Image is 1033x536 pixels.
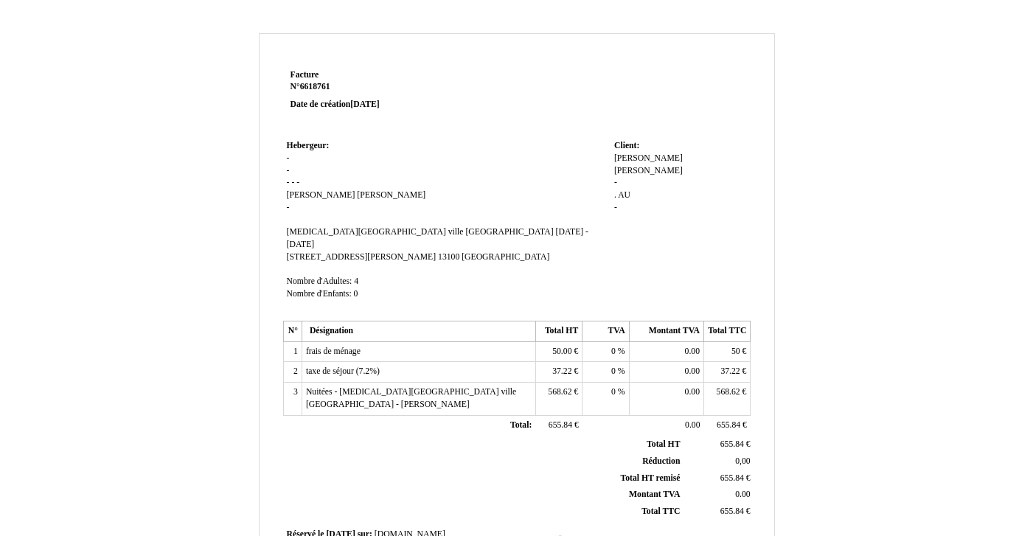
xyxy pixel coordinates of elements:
[611,366,616,376] span: 0
[629,490,680,499] span: Montant TVA
[582,321,629,342] th: TVA
[552,347,571,356] span: 50.00
[296,178,299,187] span: -
[704,383,751,415] td: €
[704,321,751,342] th: Total TTC
[642,456,680,466] span: Réduction
[287,289,352,299] span: Nombre d'Enfants:
[306,347,361,356] span: frais de ménage
[283,362,302,383] td: 2
[283,341,302,362] td: 1
[704,415,751,436] td: €
[535,321,582,342] th: Total HT
[510,420,532,430] span: Total:
[535,362,582,383] td: €
[618,190,630,200] span: AU
[287,166,290,175] span: -
[611,387,616,397] span: 0
[720,366,740,376] span: 37.22
[735,456,750,466] span: 0,00
[731,347,740,356] span: 50
[614,178,617,187] span: -
[685,347,700,356] span: 0.00
[287,276,352,286] span: Nombre d'Adultes:
[683,504,753,521] td: €
[283,383,302,415] td: 3
[287,227,554,237] span: [MEDICAL_DATA][GEOGRAPHIC_DATA] ville [GEOGRAPHIC_DATA]
[685,366,700,376] span: 0.00
[302,321,535,342] th: Désignation
[287,153,290,163] span: -
[535,383,582,415] td: €
[735,490,750,499] span: 0.00
[704,341,751,362] td: €
[582,341,629,362] td: %
[704,362,751,383] td: €
[548,387,571,397] span: 568.62
[283,321,302,342] th: N°
[685,420,700,430] span: 0.00
[462,252,549,262] span: [GEOGRAPHIC_DATA]
[287,203,290,212] span: -
[611,347,616,356] span: 0
[287,252,436,262] span: [STREET_ADDRESS][PERSON_NAME]
[629,321,703,342] th: Montant TVA
[438,252,459,262] span: 13100
[552,366,571,376] span: 37.22
[614,166,683,175] span: [PERSON_NAME]
[535,415,582,436] td: €
[291,100,380,109] strong: Date de création
[720,473,744,483] span: 655.84
[720,507,744,516] span: 655.84
[685,387,700,397] span: 0.00
[620,473,680,483] span: Total HT remisé
[717,387,740,397] span: 568.62
[350,100,379,109] span: [DATE]
[717,420,740,430] span: 655.84
[354,276,358,286] span: 4
[300,82,330,91] span: 6618761
[287,178,290,187] span: -
[614,141,639,150] span: Client:
[549,420,572,430] span: 655.84
[720,439,744,449] span: 655.84
[641,507,680,516] span: Total TTC
[306,366,380,376] span: taxe de séjour (7.2%)
[287,190,355,200] span: [PERSON_NAME]
[291,178,294,187] span: -
[357,190,425,200] span: [PERSON_NAME]
[683,470,753,487] td: €
[647,439,680,449] span: Total HT
[291,81,467,93] strong: N°
[535,341,582,362] td: €
[614,153,683,163] span: [PERSON_NAME]
[614,203,617,212] span: -
[306,387,516,409] span: Nuitées - [MEDICAL_DATA][GEOGRAPHIC_DATA] ville [GEOGRAPHIC_DATA] - [PERSON_NAME]
[287,141,330,150] span: Hebergeur:
[354,289,358,299] span: 0
[287,227,588,249] span: [DATE] - [DATE]
[614,190,616,200] span: .
[291,70,319,80] span: Facture
[582,362,629,383] td: %
[683,436,753,453] td: €
[582,383,629,415] td: %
